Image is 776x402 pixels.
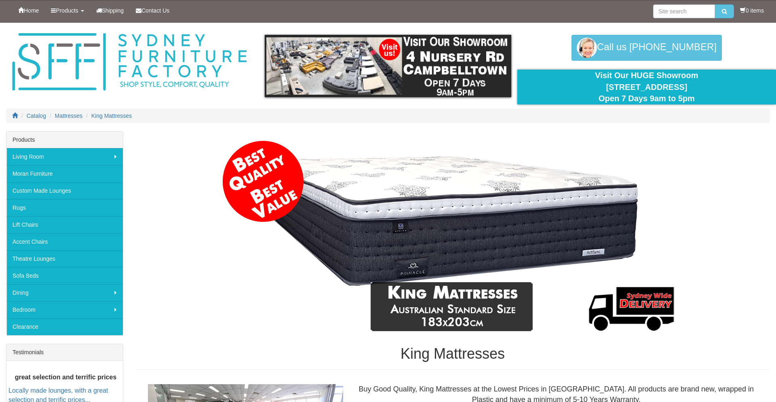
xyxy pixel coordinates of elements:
a: Shipping [90,0,130,21]
a: Contact Us [130,0,175,21]
span: Products [56,7,78,14]
span: Home [24,7,39,14]
a: Moran Furniture [6,165,123,182]
div: Visit Our HUGE Showroom [STREET_ADDRESS] Open 7 Days 9am to 5pm [523,70,770,104]
a: Theatre Lounges [6,250,123,267]
img: Sydney Furniture Factory [8,31,251,94]
img: showroom.gif [265,35,511,97]
img: King Mattresses [219,135,686,338]
a: Accent Chairs [6,233,123,250]
a: Sofa Beds [6,267,123,284]
a: Bedroom [6,301,123,318]
a: King Mattresses [91,113,132,119]
a: Rugs [6,199,123,216]
a: Lift Chairs [6,216,123,233]
a: Mattresses [55,113,82,119]
a: Dining [6,284,123,301]
a: Products [45,0,90,21]
input: Site search [653,4,715,18]
a: Catalog [27,113,46,119]
span: Contact Us [141,7,169,14]
div: Testimonials [6,344,123,361]
a: Home [12,0,45,21]
b: great selection and terrific prices [15,374,117,381]
a: Living Room [6,148,123,165]
a: Clearance [6,318,123,335]
div: Products [6,132,123,148]
span: Shipping [102,7,124,14]
li: 0 items [740,6,764,15]
a: Custom Made Lounges [6,182,123,199]
h1: King Mattresses [135,346,770,362]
